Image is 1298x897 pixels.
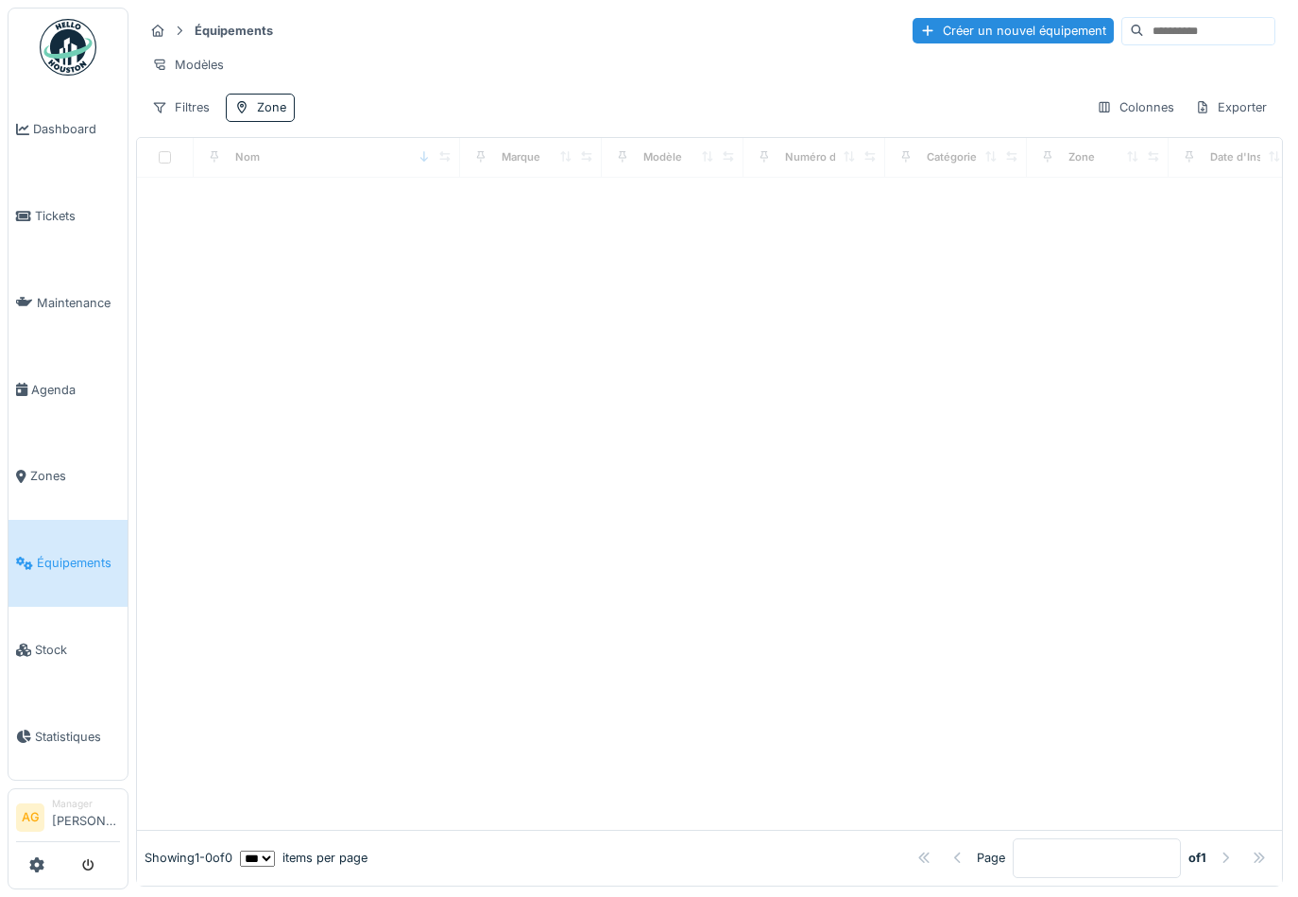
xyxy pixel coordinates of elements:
[33,120,120,138] span: Dashboard
[52,797,120,837] li: [PERSON_NAME]
[144,94,218,121] div: Filtres
[785,149,872,165] div: Numéro de Série
[9,607,128,694] a: Stock
[16,803,44,832] li: AG
[187,22,281,40] strong: Équipements
[145,849,232,867] div: Showing 1 - 0 of 0
[31,381,120,399] span: Agenda
[502,149,540,165] div: Marque
[9,173,128,260] a: Tickets
[913,18,1114,43] div: Créer un nouvel équipement
[643,149,682,165] div: Modèle
[257,98,286,116] div: Zone
[16,797,120,842] a: AG Manager[PERSON_NAME]
[52,797,120,811] div: Manager
[35,641,120,659] span: Stock
[1187,94,1275,121] div: Exporter
[9,346,128,433] a: Agenda
[1088,94,1183,121] div: Colonnes
[240,849,367,867] div: items per page
[977,849,1005,867] div: Page
[35,728,120,746] span: Statistiques
[9,520,128,607] a: Équipements
[30,467,120,485] span: Zones
[927,149,1058,165] div: Catégories d'équipement
[37,554,120,572] span: Équipements
[9,86,128,173] a: Dashboard
[1068,149,1095,165] div: Zone
[9,433,128,520] a: Zones
[35,207,120,225] span: Tickets
[40,19,96,76] img: Badge_color-CXgf-gQk.svg
[1188,849,1206,867] strong: of 1
[235,149,260,165] div: Nom
[9,260,128,347] a: Maintenance
[144,51,232,78] div: Modèles
[37,294,120,312] span: Maintenance
[9,693,128,780] a: Statistiques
